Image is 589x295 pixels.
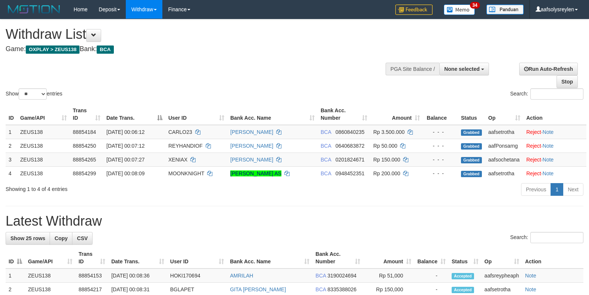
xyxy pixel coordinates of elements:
h1: Withdraw List [6,27,385,42]
span: Rp 50.000 [373,143,398,149]
div: Showing 1 to 4 of 4 entries [6,182,240,193]
img: Button%20Memo.svg [444,4,475,15]
span: BCA [321,143,331,149]
span: Show 25 rows [10,235,45,241]
td: 1 [6,125,17,139]
span: Copy 3190024694 to clipboard [327,273,356,279]
th: Action [522,247,583,269]
span: [DATE] 00:07:12 [106,143,144,149]
a: Note [525,286,536,292]
a: AMRILAH [230,273,253,279]
h1: Latest Withdraw [6,214,583,229]
td: · [523,166,586,180]
span: None selected [444,66,480,72]
th: Status [458,104,485,125]
div: - - - [426,170,455,177]
th: Op: activate to sort column ascending [482,247,522,269]
th: Trans ID: activate to sort column ascending [75,247,108,269]
span: Copy 0860840235 to clipboard [336,129,365,135]
span: Rp 3.500.000 [373,129,405,135]
span: [DATE] 00:08:09 [106,170,144,176]
th: User ID: activate to sort column ascending [167,247,227,269]
a: Note [543,170,554,176]
span: XENIAX [168,157,187,163]
a: Show 25 rows [6,232,50,245]
td: [DATE] 00:08:36 [108,269,167,283]
td: - [414,269,449,283]
img: panduan.png [486,4,524,15]
a: Copy [50,232,72,245]
label: Search: [510,232,583,243]
span: BCA [321,129,331,135]
span: Copy 0201824671 to clipboard [336,157,365,163]
span: Accepted [452,287,474,293]
span: BCA [315,273,326,279]
span: OXPLAY > ZEUS138 [26,45,80,54]
th: Amount: activate to sort column ascending [370,104,423,125]
a: Note [543,143,554,149]
td: aafsetrotha [485,125,523,139]
a: Reject [526,157,541,163]
td: 4 [6,166,17,180]
td: · [523,125,586,139]
td: HOKI170694 [167,269,227,283]
a: Previous [521,183,551,196]
a: CSV [72,232,93,245]
td: ZEUS138 [17,125,70,139]
a: [PERSON_NAME] [230,129,273,135]
a: Note [525,273,536,279]
span: Rp 150.000 [373,157,400,163]
span: [DATE] 00:06:12 [106,129,144,135]
div: - - - [426,156,455,163]
td: aafPonsarng [485,139,523,153]
td: Rp 51,000 [363,269,414,283]
a: [PERSON_NAME] AS [230,170,281,176]
span: [DATE] 00:07:27 [106,157,144,163]
span: CSV [77,235,88,241]
select: Showentries [19,88,47,100]
th: Date Trans.: activate to sort column ascending [108,247,167,269]
label: Search: [510,88,583,100]
span: Copy 0948452351 to clipboard [336,170,365,176]
th: Bank Acc. Name: activate to sort column ascending [227,104,318,125]
a: [PERSON_NAME] [230,143,273,149]
img: Feedback.jpg [395,4,433,15]
span: MOONKNIGHT [168,170,204,176]
input: Search: [530,232,583,243]
td: aafsreypheaph [482,269,522,283]
span: BCA [315,286,326,292]
a: Note [543,129,554,135]
span: Grabbed [461,129,482,136]
th: Status: activate to sort column ascending [449,247,482,269]
span: BCA [321,157,331,163]
label: Show entries [6,88,62,100]
th: Balance: activate to sort column ascending [414,247,449,269]
td: · [523,153,586,166]
th: Bank Acc. Number: activate to sort column ascending [312,247,363,269]
a: GITA [PERSON_NAME] [230,286,286,292]
td: ZEUS138 [17,153,70,166]
span: 88854299 [73,170,96,176]
th: Date Trans.: activate to sort column descending [103,104,165,125]
img: MOTION_logo.png [6,4,62,15]
span: 34 [470,2,480,9]
th: Trans ID: activate to sort column ascending [70,104,103,125]
th: User ID: activate to sort column ascending [165,104,227,125]
td: 88854153 [75,269,108,283]
span: 88854184 [73,129,96,135]
input: Search: [530,88,583,100]
td: 1 [6,269,25,283]
a: Reject [526,143,541,149]
a: Next [563,183,583,196]
a: Reject [526,129,541,135]
th: ID: activate to sort column descending [6,247,25,269]
td: ZEUS138 [17,139,70,153]
h4: Game: Bank: [6,45,385,53]
a: Stop [557,75,578,88]
th: Game/API: activate to sort column ascending [17,104,70,125]
a: 1 [551,183,563,196]
span: Copy 0640683872 to clipboard [336,143,365,149]
td: ZEUS138 [17,166,70,180]
span: BCA [321,170,331,176]
a: Run Auto-Refresh [519,63,578,75]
